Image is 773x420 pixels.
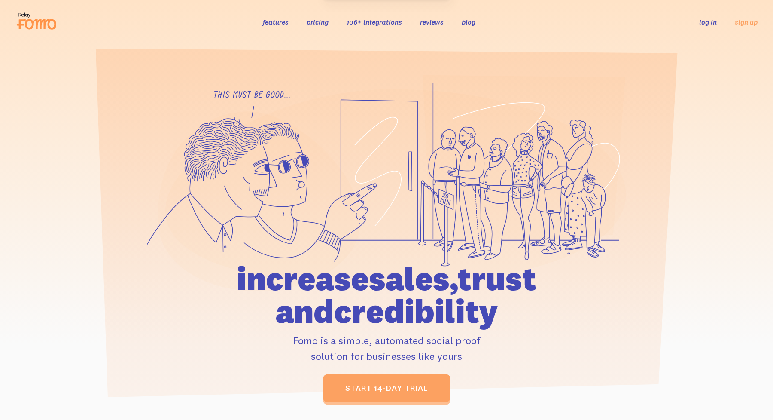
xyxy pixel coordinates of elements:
[699,18,717,26] a: log in
[462,18,475,26] a: blog
[323,374,450,402] a: start 14-day trial
[735,18,758,27] a: sign up
[263,18,289,26] a: features
[420,18,444,26] a: reviews
[347,18,402,26] a: 106+ integrations
[188,262,585,328] h1: increase sales, trust and credibility
[188,333,585,364] p: Fomo is a simple, automated social proof solution for businesses like yours
[307,18,329,26] a: pricing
